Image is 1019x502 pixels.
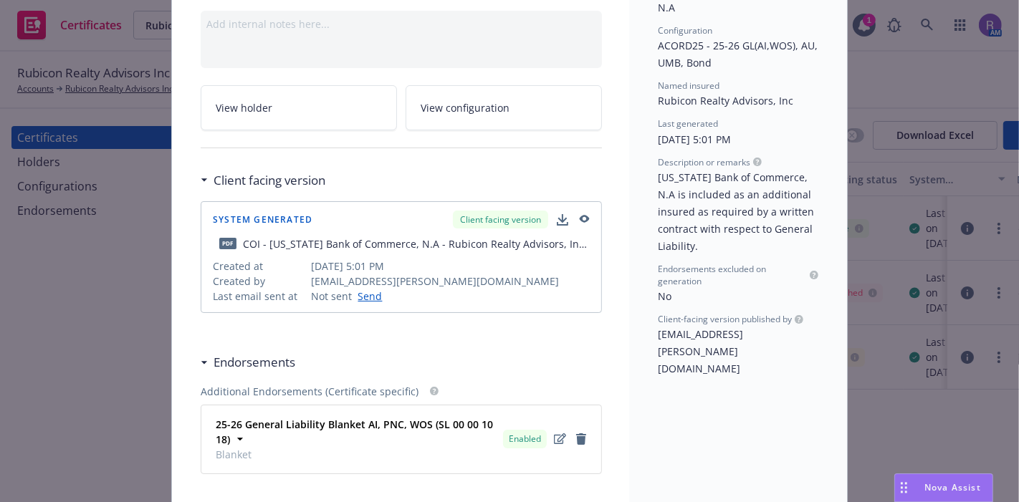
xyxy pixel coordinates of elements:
span: Created at [213,259,306,274]
a: View configuration [406,85,602,130]
span: Configuration [658,24,712,37]
span: Not sent [312,289,353,304]
span: Named insured [658,79,719,92]
button: Nova Assist [894,473,993,502]
span: System Generated [213,216,312,224]
span: Blanket [216,447,497,462]
h3: Client facing version [214,171,325,190]
span: Client-facing version published by [658,313,792,325]
span: [DATE] 5:01 PM [312,259,590,274]
a: View holder [201,85,397,130]
span: Last email sent at [213,289,306,304]
div: COI - [US_STATE] Bank of Commerce, N.A - Rubicon Realty Advisors, Inc - fillable.pdf [243,236,590,251]
div: Client facing version [453,211,548,228]
span: [US_STATE] Bank of Commerce, N.A is included as an additional insured as required by a written co... [658,170,817,253]
a: remove [573,430,590,448]
div: Client facing version [201,171,325,190]
span: Nova Assist [924,481,981,493]
span: Additional Endorsements (Certificate specific) [201,384,418,399]
div: Endorsements [201,353,295,372]
span: No [658,289,671,303]
span: [EMAIL_ADDRESS][PERSON_NAME][DOMAIN_NAME] [312,274,590,289]
h3: Endorsements [214,353,295,372]
div: Drag to move [895,474,913,501]
span: Description or remarks [658,156,750,168]
span: Rubicon Realty Advisors, Inc [658,94,793,107]
span: Enabled [509,433,541,445]
span: Endorsements excluded on generation [658,263,807,287]
span: Last generated [658,117,718,130]
span: View configuration [421,100,509,115]
a: edit [551,430,568,448]
strong: 25-26 General Liability Blanket AI, PNC, WOS (SL 00 00 10 18) [216,417,493,446]
span: View holder [216,100,272,115]
span: Created by [213,274,306,289]
span: ACORD25 - 25-26 GL(AI,WOS), AU, UMB, Bond [658,39,821,69]
span: pdf [219,238,236,248]
span: [EMAIL_ADDRESS][PERSON_NAME][DOMAIN_NAME] [658,327,743,375]
a: Send [353,289,383,304]
span: Add internal notes here... [206,17,330,31]
span: [DATE] 5:01 PM [658,132,731,146]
